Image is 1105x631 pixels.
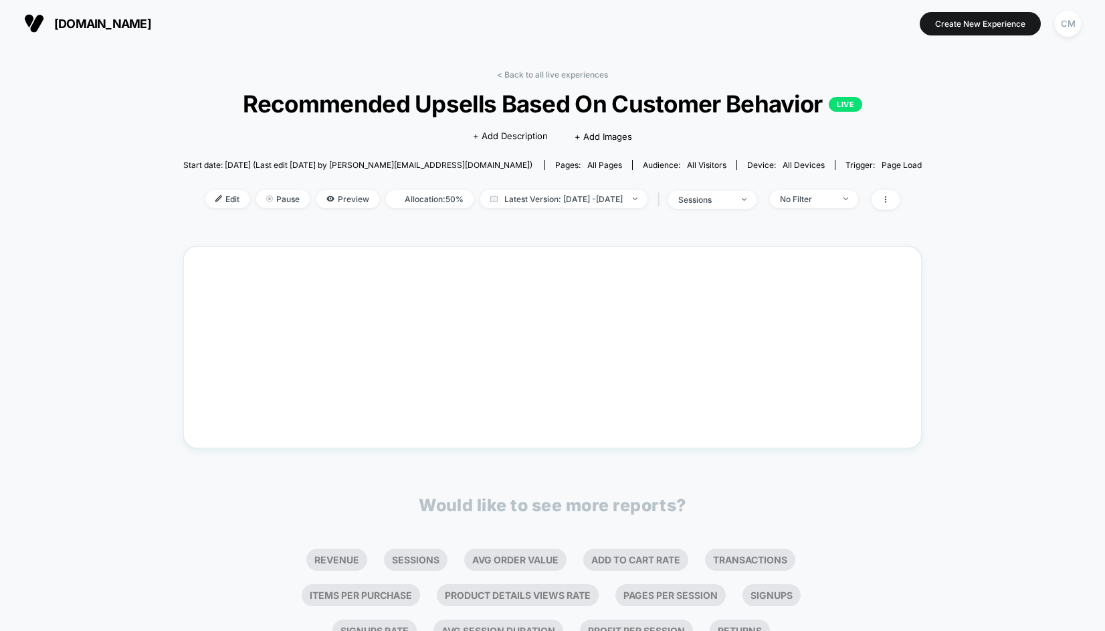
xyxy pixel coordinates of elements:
[384,549,447,571] li: Sessions
[678,195,732,205] div: sessions
[386,190,474,208] span: Allocation: 50%
[687,160,726,170] span: All Visitors
[205,190,249,208] span: Edit
[480,190,647,208] span: Latest Version: [DATE] - [DATE]
[845,160,922,170] div: Trigger:
[920,12,1041,35] button: Create New Experience
[633,197,637,200] img: end
[183,160,532,170] span: Start date: [DATE] (Last edit [DATE] by [PERSON_NAME][EMAIL_ADDRESS][DOMAIN_NAME])
[215,195,222,202] img: edit
[843,197,848,200] img: end
[829,97,862,112] p: LIVE
[20,13,155,34] button: [DOMAIN_NAME]
[654,190,668,209] span: |
[497,70,608,80] a: < Back to all live experiences
[615,584,726,606] li: Pages Per Session
[1051,10,1085,37] button: CM
[54,17,151,31] span: [DOMAIN_NAME]
[464,549,567,571] li: Avg Order Value
[256,190,310,208] span: Pause
[1055,11,1081,37] div: CM
[419,495,686,515] p: Would like to see more reports?
[583,549,688,571] li: Add To Cart Rate
[705,549,795,571] li: Transactions
[266,195,273,202] img: end
[783,160,825,170] span: all devices
[437,584,599,606] li: Product Details Views Rate
[742,584,801,606] li: Signups
[780,194,833,204] div: No Filter
[316,190,379,208] span: Preview
[473,130,548,143] span: + Add Description
[24,13,44,33] img: Visually logo
[643,160,726,170] div: Audience:
[882,160,922,170] span: Page Load
[742,198,746,201] img: end
[555,160,622,170] div: Pages:
[575,131,632,142] span: + Add Images
[306,549,367,571] li: Revenue
[587,160,622,170] span: all pages
[490,195,498,202] img: calendar
[220,90,884,118] span: Recommended Upsells Based On Customer Behavior
[736,160,835,170] span: Device:
[302,584,420,606] li: Items Per Purchase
